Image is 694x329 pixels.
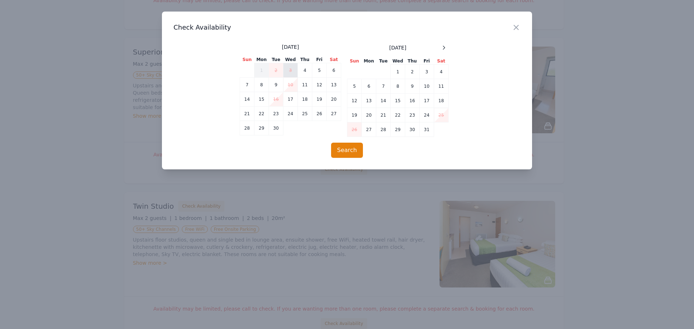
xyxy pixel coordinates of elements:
td: 15 [254,92,269,107]
td: 25 [434,108,449,122]
td: 11 [298,78,312,92]
td: 30 [269,121,283,135]
td: 8 [254,78,269,92]
td: 15 [391,94,405,108]
span: [DATE] [282,43,299,51]
td: 30 [405,122,420,137]
td: 13 [327,78,341,92]
td: 12 [312,78,327,92]
td: 26 [312,107,327,121]
th: Thu [405,58,420,65]
td: 19 [312,92,327,107]
td: 10 [420,79,434,94]
td: 31 [420,122,434,137]
th: Fri [312,56,327,63]
td: 18 [434,94,449,108]
td: 9 [269,78,283,92]
td: 6 [362,79,376,94]
td: 20 [362,108,376,122]
td: 7 [376,79,391,94]
td: 19 [347,108,362,122]
td: 5 [347,79,362,94]
td: 3 [283,63,298,78]
td: 25 [298,107,312,121]
td: 14 [376,94,391,108]
td: 21 [240,107,254,121]
button: Search [331,143,363,158]
td: 7 [240,78,254,92]
td: 16 [269,92,283,107]
td: 9 [405,79,420,94]
td: 2 [405,65,420,79]
td: 17 [420,94,434,108]
td: 29 [391,122,405,137]
td: 1 [391,65,405,79]
td: 5 [312,63,327,78]
th: Mon [254,56,269,63]
th: Thu [298,56,312,63]
th: Mon [362,58,376,65]
td: 13 [362,94,376,108]
td: 8 [391,79,405,94]
td: 10 [283,78,298,92]
td: 26 [347,122,362,137]
td: 3 [420,65,434,79]
th: Sun [240,56,254,63]
td: 22 [254,107,269,121]
th: Fri [420,58,434,65]
td: 1 [254,63,269,78]
td: 21 [376,108,391,122]
td: 27 [362,122,376,137]
th: Tue [269,56,283,63]
td: 16 [405,94,420,108]
th: Sun [347,58,362,65]
td: 23 [269,107,283,121]
td: 22 [391,108,405,122]
td: 28 [240,121,254,135]
td: 4 [434,65,449,79]
td: 29 [254,121,269,135]
td: 24 [420,108,434,122]
td: 20 [327,92,341,107]
td: 2 [269,63,283,78]
th: Sat [327,56,341,63]
td: 27 [327,107,341,121]
td: 11 [434,79,449,94]
th: Sat [434,58,449,65]
td: 12 [347,94,362,108]
td: 28 [376,122,391,137]
th: Tue [376,58,391,65]
td: 14 [240,92,254,107]
th: Wed [283,56,298,63]
td: 24 [283,107,298,121]
h3: Check Availability [173,23,520,32]
td: 17 [283,92,298,107]
th: Wed [391,58,405,65]
td: 6 [327,63,341,78]
td: 18 [298,92,312,107]
span: [DATE] [389,44,406,51]
td: 4 [298,63,312,78]
td: 23 [405,108,420,122]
